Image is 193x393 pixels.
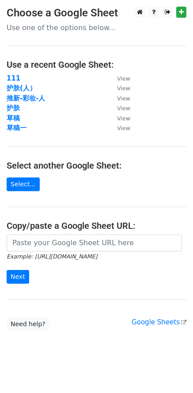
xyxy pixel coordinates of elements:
h4: Copy/paste a Google Sheet URL: [7,220,186,231]
small: View [117,75,130,82]
a: Select... [7,177,40,191]
h4: Select another Google Sheet: [7,160,186,171]
small: View [117,85,130,92]
a: Need help? [7,317,49,331]
a: View [108,94,130,102]
a: View [108,114,130,122]
p: Use one of the options below... [7,23,186,32]
a: View [108,104,130,112]
h4: Use a recent Google Sheet: [7,59,186,70]
small: View [117,125,130,131]
input: Next [7,270,29,284]
small: View [117,115,130,122]
a: 推新-彩妆-人 [7,94,45,102]
a: View [108,124,130,132]
a: 护肤(人） [7,84,36,92]
a: 护肤 [7,104,20,112]
small: View [117,105,130,112]
a: View [108,74,130,82]
a: 草稿 [7,114,20,122]
a: View [108,84,130,92]
a: 草稿一 [7,124,26,132]
a: 111 [7,74,20,82]
small: Example: [URL][DOMAIN_NAME] [7,253,97,260]
h3: Choose a Google Sheet [7,7,186,19]
input: Paste your Google Sheet URL here [7,235,182,251]
small: View [117,95,130,102]
a: Google Sheets [132,318,186,326]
